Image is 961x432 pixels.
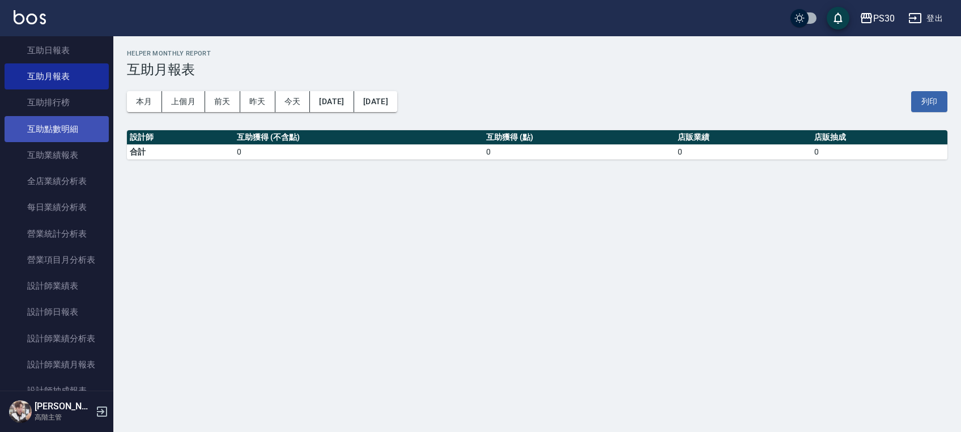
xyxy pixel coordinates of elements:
a: 每日業績分析表 [5,194,109,220]
table: a dense table [127,130,947,160]
td: 0 [483,144,675,159]
a: 互助月報表 [5,63,109,89]
a: 營業統計分析表 [5,221,109,247]
button: 前天 [205,91,240,112]
img: Person [9,400,32,423]
a: 全店業績分析表 [5,168,109,194]
p: 高階主管 [35,412,92,422]
a: 互助日報表 [5,37,109,63]
th: 店販抽成 [811,130,947,145]
th: 互助獲得 (點) [483,130,675,145]
a: 互助點數明細 [5,116,109,142]
td: 0 [811,144,947,159]
button: 本月 [127,91,162,112]
h3: 互助月報表 [127,62,947,78]
a: 設計師業績月報表 [5,352,109,378]
td: 合計 [127,144,234,159]
div: PS30 [873,11,895,25]
td: 0 [675,144,811,159]
a: 營業項目月分析表 [5,247,109,273]
button: 昨天 [240,91,275,112]
a: 設計師日報表 [5,299,109,325]
a: 設計師抽成報表 [5,378,109,404]
a: 互助業績報表 [5,142,109,168]
button: 登出 [904,8,947,29]
button: [DATE] [310,91,354,112]
th: 互助獲得 (不含點) [234,130,483,145]
button: 上個月 [162,91,205,112]
th: 設計師 [127,130,234,145]
td: 0 [234,144,483,159]
img: Logo [14,10,46,24]
button: PS30 [855,7,899,30]
button: 今天 [275,91,311,112]
h2: Helper Monthly Report [127,50,947,57]
button: [DATE] [354,91,397,112]
th: 店販業績 [675,130,811,145]
a: 設計師業績分析表 [5,326,109,352]
button: save [827,7,849,29]
a: 互助排行榜 [5,89,109,116]
a: 設計師業績表 [5,273,109,299]
h5: [PERSON_NAME] [35,401,92,412]
button: 列印 [911,91,947,112]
